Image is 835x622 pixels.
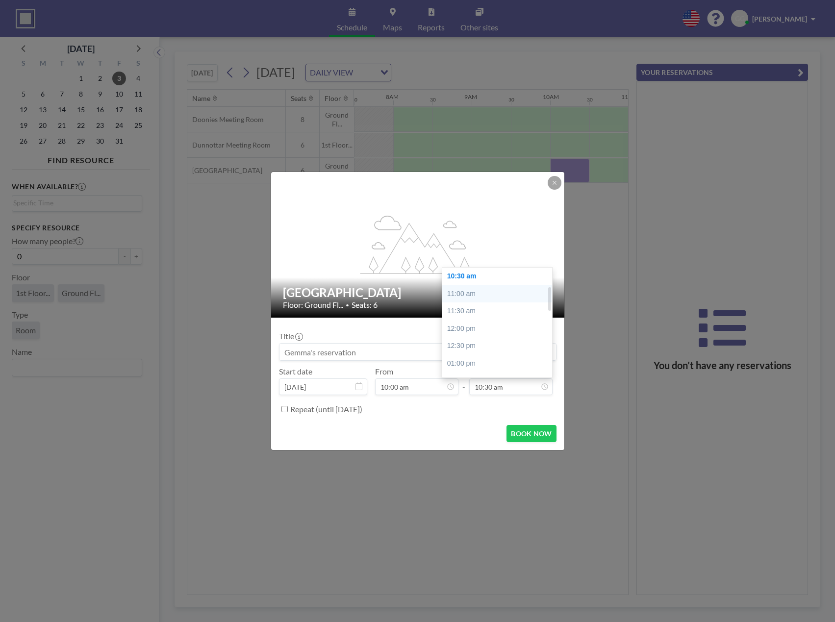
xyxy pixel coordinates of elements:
div: 10:30 am [442,268,557,285]
label: From [375,367,393,376]
label: Repeat (until [DATE]) [290,404,362,414]
span: Floor: Ground Fl... [283,300,343,310]
span: - [462,370,465,392]
input: Gemma's reservation [279,344,556,360]
div: 11:30 am [442,302,557,320]
div: 11:00 am [442,285,557,303]
span: Seats: 6 [352,300,378,310]
h2: [GEOGRAPHIC_DATA] [283,285,554,300]
span: • [346,301,349,309]
div: 12:30 pm [442,337,557,355]
label: Title [279,331,302,341]
button: BOOK NOW [506,425,556,442]
label: Start date [279,367,312,376]
div: 01:30 pm [442,373,557,390]
div: 12:00 pm [442,320,557,338]
g: flex-grow: 1.2; [360,215,476,274]
div: 01:00 pm [442,355,557,373]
